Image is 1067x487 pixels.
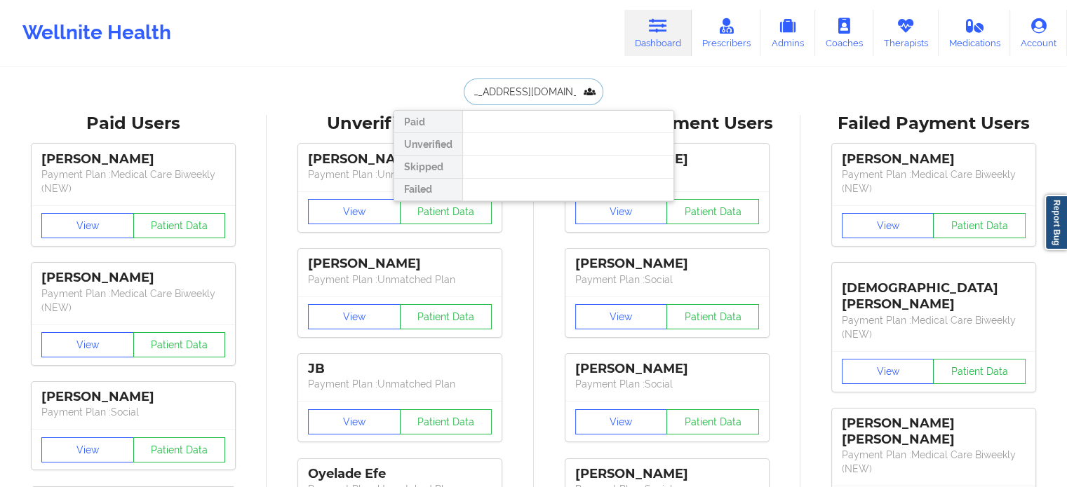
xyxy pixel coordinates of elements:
[133,213,226,238] button: Patient Data
[575,377,759,391] p: Payment Plan : Social
[842,313,1026,341] p: Payment Plan : Medical Care Biweekly (NEW)
[575,466,759,482] div: [PERSON_NAME]
[133,332,226,357] button: Patient Data
[41,151,225,167] div: [PERSON_NAME]
[308,199,401,224] button: View
[308,466,492,482] div: Oyelade Efe
[873,10,939,56] a: Therapists
[842,151,1026,167] div: [PERSON_NAME]
[41,167,225,196] p: Payment Plan : Medical Care Biweekly (NEW)
[276,113,523,135] div: Unverified Users
[939,10,1011,56] a: Medications
[815,10,873,56] a: Coaches
[308,377,492,391] p: Payment Plan : Unmatched Plan
[575,199,668,224] button: View
[692,10,761,56] a: Prescribers
[842,167,1026,196] p: Payment Plan : Medical Care Biweekly (NEW)
[933,213,1026,238] button: Patient Data
[575,256,759,272] div: [PERSON_NAME]
[666,199,759,224] button: Patient Data
[842,270,1026,313] div: [DEMOGRAPHIC_DATA][PERSON_NAME]
[842,416,1026,448] div: [PERSON_NAME] [PERSON_NAME]
[308,304,401,329] button: View
[10,113,257,135] div: Paid Users
[842,213,934,238] button: View
[394,133,462,156] div: Unverified
[1045,195,1067,250] a: Report Bug
[394,179,462,201] div: Failed
[41,389,225,405] div: [PERSON_NAME]
[842,448,1026,476] p: Payment Plan : Medical Care Biweekly (NEW)
[308,256,492,272] div: [PERSON_NAME]
[760,10,815,56] a: Admins
[575,273,759,287] p: Payment Plan : Social
[810,113,1057,135] div: Failed Payment Users
[41,437,134,462] button: View
[842,359,934,384] button: View
[575,361,759,377] div: [PERSON_NAME]
[933,359,1026,384] button: Patient Data
[666,409,759,434] button: Patient Data
[308,361,492,377] div: JB
[308,167,492,181] p: Payment Plan : Unmatched Plan
[308,409,401,434] button: View
[400,199,492,224] button: Patient Data
[308,151,492,167] div: [PERSON_NAME]
[41,287,225,315] p: Payment Plan : Medical Care Biweekly (NEW)
[394,111,462,133] div: Paid
[400,304,492,329] button: Patient Data
[133,437,226,462] button: Patient Data
[394,156,462,178] div: Skipped
[41,332,134,357] button: View
[1010,10,1067,56] a: Account
[666,304,759,329] button: Patient Data
[575,409,668,434] button: View
[41,213,134,238] button: View
[400,409,492,434] button: Patient Data
[41,270,225,286] div: [PERSON_NAME]
[624,10,692,56] a: Dashboard
[41,405,225,419] p: Payment Plan : Social
[575,304,668,329] button: View
[308,273,492,287] p: Payment Plan : Unmatched Plan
